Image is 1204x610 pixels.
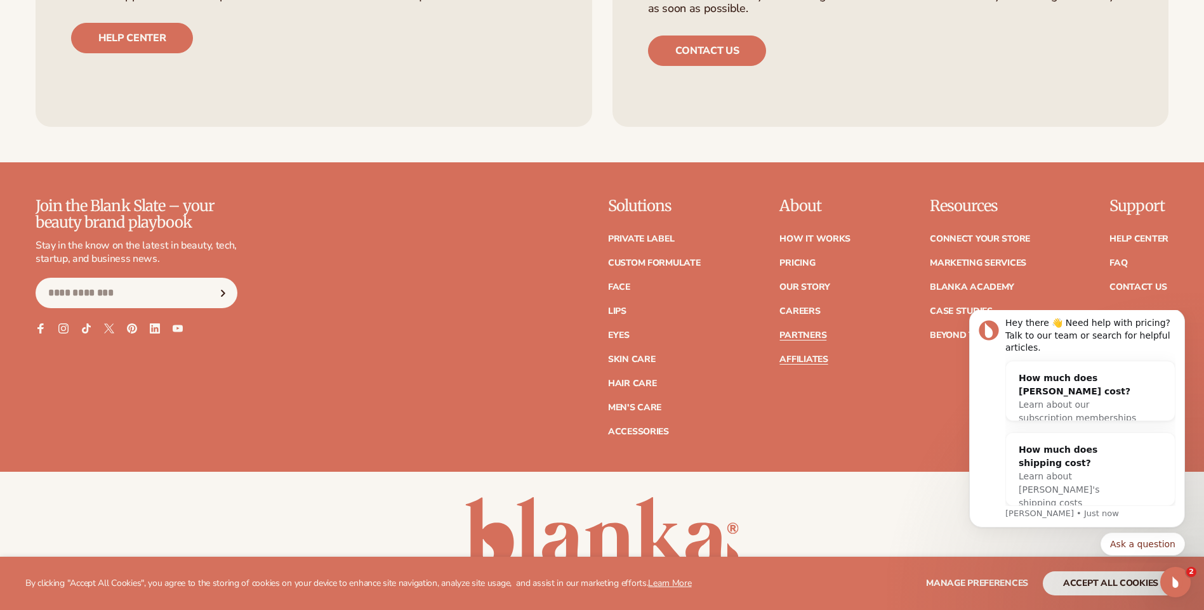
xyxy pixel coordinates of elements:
[36,198,237,231] p: Join the Blank Slate – your beauty brand playbook
[1186,567,1196,577] span: 2
[71,23,193,53] a: Help center
[779,355,828,364] a: Affiliates
[55,7,225,44] div: Hey there 👋 Need help with pricing? Talk to our team or search for helpful articles.
[779,283,830,292] a: Our Story
[950,310,1204,563] iframe: Intercom notifications message
[648,577,691,589] a: Learn More
[779,235,850,243] a: How It Works
[926,571,1028,595] button: Manage preferences
[930,307,993,316] a: Case Studies
[930,235,1030,243] a: Connect your store
[19,223,235,245] div: Quick reply options
[1160,567,1191,597] iframe: Intercom live chat
[608,307,626,316] a: Lips
[930,198,1030,214] p: Resources
[69,133,187,160] div: How much does shipping cost?
[608,198,701,214] p: Solutions
[55,7,225,196] div: Message content
[926,577,1028,589] span: Manage preferences
[930,283,1014,292] a: Blanka Academy
[69,62,187,88] div: How much does [PERSON_NAME] cost?
[69,161,149,198] span: Learn about [PERSON_NAME]'s shipping costs
[779,307,820,316] a: Careers
[930,259,1026,268] a: Marketing services
[1109,259,1127,268] a: FAQ
[209,278,237,308] button: Subscribe
[608,355,655,364] a: Skin Care
[608,259,701,268] a: Custom formulate
[1109,283,1167,292] a: Contact Us
[25,578,692,589] p: By clicking "Accept All Cookies", you agree to the storing of cookies on your device to enhance s...
[779,331,826,340] a: Partners
[29,10,49,30] img: Profile image for Lee
[56,51,199,125] div: How much does [PERSON_NAME] cost?Learn about our subscription memberships
[608,331,630,340] a: Eyes
[69,89,186,113] span: Learn about our subscription memberships
[648,36,767,66] a: Contact us
[608,283,630,292] a: Face
[608,427,669,436] a: Accessories
[150,223,235,245] button: Quick reply: Ask a question
[779,198,850,214] p: About
[930,331,1021,340] a: Beyond the brand
[1109,198,1168,214] p: Support
[779,259,815,268] a: Pricing
[1043,571,1179,595] button: accept all cookies
[608,379,656,388] a: Hair Care
[608,403,661,412] a: Men's Care
[55,198,225,209] p: Message from Lee, sent Just now
[56,123,199,210] div: How much does shipping cost?Learn about [PERSON_NAME]'s shipping costs
[608,235,674,243] a: Private label
[1109,235,1168,243] a: Help Center
[36,239,237,266] p: Stay in the know on the latest in beauty, tech, startup, and business news.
